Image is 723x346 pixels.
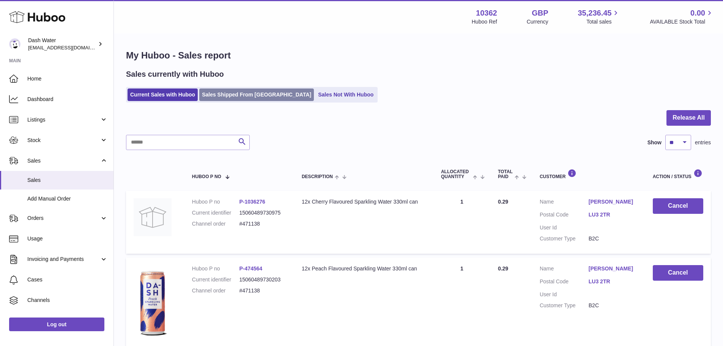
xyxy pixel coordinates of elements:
span: 0.00 [690,8,705,18]
span: Add Manual Order [27,195,108,202]
span: Stock [27,137,100,144]
dd: 15060489730975 [239,209,287,216]
span: Sales [27,157,100,164]
h1: My Huboo - Sales report [126,49,711,62]
dt: User Id [540,224,589,231]
div: 12x Cherry Flavoured Sparkling Water 330ml can [302,198,426,205]
strong: 10362 [476,8,497,18]
span: Dashboard [27,96,108,103]
span: 0.29 [498,265,508,272]
a: [PERSON_NAME] [589,198,638,205]
span: Huboo P no [192,174,221,179]
dt: Customer Type [540,302,589,309]
span: Home [27,75,108,82]
div: Currency [527,18,548,25]
a: LU3 2TR [589,211,638,218]
span: Cases [27,276,108,283]
span: Invoicing and Payments [27,256,100,263]
a: Sales Shipped From [GEOGRAPHIC_DATA] [199,88,314,101]
div: Dash Water [28,37,96,51]
span: [EMAIL_ADDRESS][DOMAIN_NAME] [28,44,112,51]
a: LU3 2TR [589,278,638,285]
a: Sales Not With Huboo [315,88,376,101]
dt: Current identifier [192,209,239,216]
span: 35,236.45 [578,8,611,18]
span: Orders [27,215,100,222]
dt: Postal Code [540,278,589,287]
h2: Sales currently with Huboo [126,69,224,79]
dd: #471138 [239,220,287,228]
dt: Huboo P no [192,265,239,272]
span: Channels [27,297,108,304]
td: 1 [433,191,490,254]
dd: #471138 [239,287,287,294]
span: Total paid [498,169,513,179]
div: Action / Status [653,169,703,179]
span: AVAILABLE Stock Total [650,18,714,25]
dd: B2C [589,302,638,309]
div: Huboo Ref [472,18,497,25]
dd: 15060489730203 [239,276,287,283]
dt: Postal Code [540,211,589,220]
span: Usage [27,235,108,242]
dt: Huboo P no [192,198,239,205]
button: Release All [666,110,711,126]
div: Customer [540,169,638,179]
div: 12x Peach Flavoured Sparkling Water 330ml can [302,265,426,272]
span: ALLOCATED Quantity [441,169,471,179]
a: 35,236.45 Total sales [578,8,620,25]
span: 0.29 [498,199,508,205]
button: Cancel [653,265,703,281]
img: internalAdmin-10362@internal.huboo.com [9,38,20,50]
a: [PERSON_NAME] [589,265,638,272]
span: Description [302,174,333,179]
img: 103621706197738.png [134,265,172,341]
dt: Customer Type [540,235,589,242]
a: P-474564 [239,265,262,272]
span: entries [695,139,711,146]
label: Show [647,139,662,146]
a: 0.00 AVAILABLE Stock Total [650,8,714,25]
dt: Channel order [192,220,239,228]
span: Listings [27,116,100,123]
dt: Channel order [192,287,239,294]
dt: Name [540,198,589,207]
img: no-photo.jpg [134,198,172,236]
a: Log out [9,318,104,331]
a: Current Sales with Huboo [128,88,198,101]
strong: GBP [532,8,548,18]
dt: Name [540,265,589,274]
button: Cancel [653,198,703,214]
a: P-1036276 [239,199,265,205]
span: Sales [27,177,108,184]
dt: User Id [540,291,589,298]
dt: Current identifier [192,276,239,283]
span: Total sales [586,18,620,25]
dd: B2C [589,235,638,242]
